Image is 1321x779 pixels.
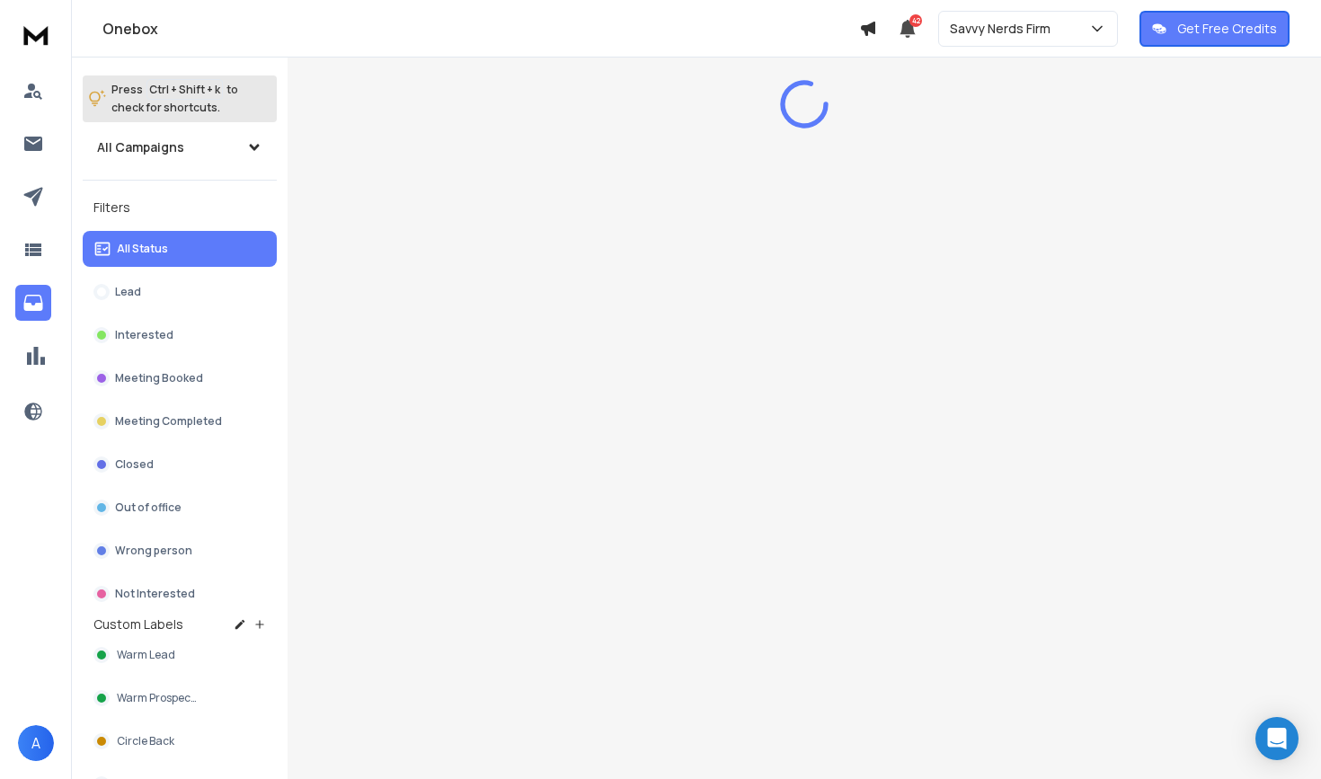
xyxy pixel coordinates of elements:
[97,138,184,156] h1: All Campaigns
[83,723,277,759] button: Circle Back
[115,414,222,429] p: Meeting Completed
[115,371,203,385] p: Meeting Booked
[909,14,922,27] span: 42
[83,274,277,310] button: Lead
[115,328,173,342] p: Interested
[1255,717,1299,760] div: Open Intercom Messenger
[115,285,141,299] p: Lead
[93,615,183,633] h3: Custom Labels
[115,587,195,601] p: Not Interested
[111,81,238,117] p: Press to check for shortcuts.
[115,544,192,558] p: Wrong person
[1139,11,1290,47] button: Get Free Credits
[117,734,174,748] span: Circle Back
[83,231,277,267] button: All Status
[83,360,277,396] button: Meeting Booked
[83,129,277,165] button: All Campaigns
[115,500,182,515] p: Out of office
[1177,20,1277,38] p: Get Free Credits
[83,680,277,716] button: Warm Prospects
[115,457,154,472] p: Closed
[18,18,54,51] img: logo
[83,637,277,673] button: Warm Lead
[83,576,277,612] button: Not Interested
[950,20,1058,38] p: Savvy Nerds Firm
[83,317,277,353] button: Interested
[83,447,277,482] button: Closed
[83,195,277,220] h3: Filters
[18,725,54,761] button: A
[117,691,199,705] span: Warm Prospects
[83,490,277,526] button: Out of office
[117,242,168,256] p: All Status
[83,533,277,569] button: Wrong person
[102,18,859,40] h1: Onebox
[146,79,223,100] span: Ctrl + Shift + k
[117,648,175,662] span: Warm Lead
[83,403,277,439] button: Meeting Completed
